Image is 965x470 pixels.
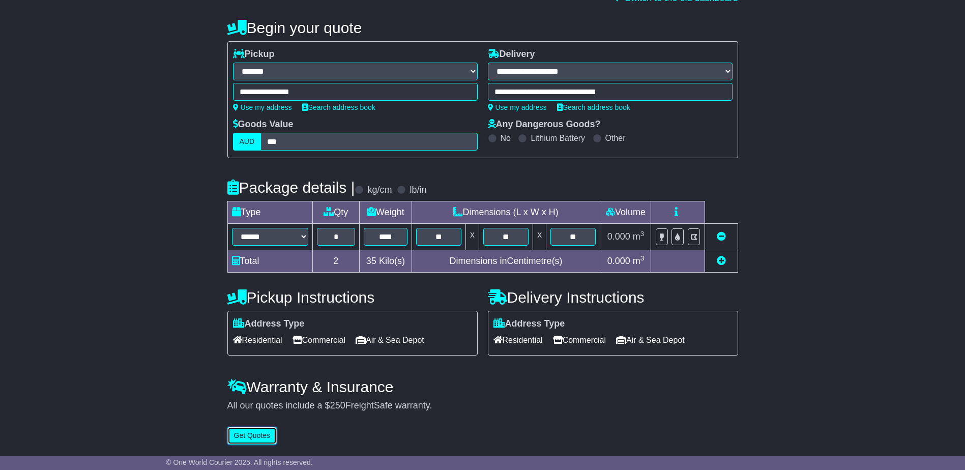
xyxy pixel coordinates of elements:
[533,224,546,250] td: x
[366,256,376,266] span: 35
[412,250,600,273] td: Dimensions in Centimetre(s)
[493,318,565,330] label: Address Type
[227,179,355,196] h4: Package details |
[302,103,375,111] a: Search address book
[531,133,585,143] label: Lithium Battery
[227,250,312,273] td: Total
[233,49,275,60] label: Pickup
[465,224,479,250] td: x
[233,332,282,348] span: Residential
[227,289,478,306] h4: Pickup Instructions
[600,201,651,224] td: Volume
[493,332,543,348] span: Residential
[233,318,305,330] label: Address Type
[227,19,738,36] h4: Begin your quote
[360,201,412,224] td: Weight
[607,256,630,266] span: 0.000
[605,133,626,143] label: Other
[640,254,645,262] sup: 3
[410,185,426,196] label: lb/in
[633,256,645,266] span: m
[607,231,630,242] span: 0.000
[616,332,685,348] span: Air & Sea Depot
[488,289,738,306] h4: Delivery Instructions
[233,119,294,130] label: Goods Value
[717,231,726,242] a: Remove this item
[488,49,535,60] label: Delivery
[227,400,738,412] div: All our quotes include a $ FreightSafe warranty.
[233,133,261,151] label: AUD
[488,103,547,111] a: Use my address
[166,458,313,466] span: © One World Courier 2025. All rights reserved.
[312,250,360,273] td: 2
[367,185,392,196] label: kg/cm
[293,332,345,348] span: Commercial
[227,378,738,395] h4: Warranty & Insurance
[412,201,600,224] td: Dimensions (L x W x H)
[553,332,606,348] span: Commercial
[312,201,360,224] td: Qty
[356,332,424,348] span: Air & Sea Depot
[633,231,645,242] span: m
[488,119,601,130] label: Any Dangerous Goods?
[227,201,312,224] td: Type
[330,400,345,410] span: 250
[557,103,630,111] a: Search address book
[233,103,292,111] a: Use my address
[717,256,726,266] a: Add new item
[640,230,645,238] sup: 3
[501,133,511,143] label: No
[360,250,412,273] td: Kilo(s)
[227,427,277,445] button: Get Quotes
